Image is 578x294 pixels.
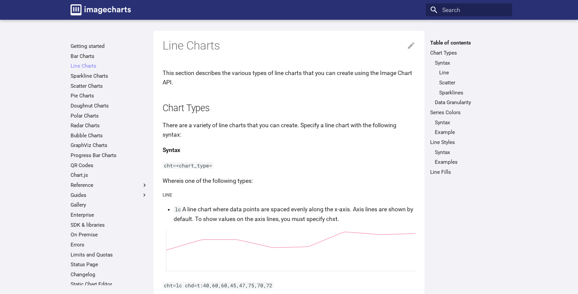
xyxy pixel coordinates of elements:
[71,83,148,89] a: Scatter Charts
[71,113,148,119] a: Polar Charts
[163,191,416,199] h5: Line
[430,109,507,116] a: Series Colors
[163,229,416,275] img: chart
[163,121,416,139] p: There are a variety of line charts that you can create. Specify a line chart with the following s...
[435,149,508,156] a: Syntax
[430,149,507,166] nav: Line Styles
[71,231,148,238] a: On Premise
[71,43,148,50] a: Getting started
[68,1,134,18] a: Image-Charts documentation
[430,169,507,175] a: Line Fills
[71,182,148,189] label: Reference
[71,73,148,79] a: Sparkline Charts
[163,38,416,54] h1: Line Charts
[163,282,274,289] code: cht=lc chd=t:40,60,60,45,47,75,70,72
[435,119,508,126] a: Syntax
[435,159,508,165] a: Examples
[71,152,148,159] a: Progress Bar Charts
[174,206,183,213] code: lc
[71,132,148,139] a: Bubble Charts
[71,172,148,178] a: Chart.js
[439,79,508,86] a: Scatter
[163,145,416,155] h4: Syntax
[430,60,507,106] nav: Chart Types
[71,122,148,129] a: Radar Charts
[435,60,508,66] a: Syntax
[439,89,508,96] a: Sparklines
[71,241,148,248] a: Errors
[71,271,148,278] a: Changelog
[71,162,148,169] a: QR Codes
[435,69,508,96] nav: Syntax
[71,4,131,15] img: logo
[71,251,148,258] a: Limits and Quotas
[163,68,416,87] p: This section describes the various types of line charts that you can create using the Image Chart...
[71,92,148,99] a: Pie Charts
[71,142,148,149] a: GraphViz Charts
[430,119,507,136] nav: Series Colors
[71,192,148,199] label: Guides
[71,222,148,228] a: SDK & libraries
[71,63,148,69] a: Line Charts
[439,69,508,76] a: Line
[71,202,148,208] a: Gallery
[71,102,148,109] a: Doughnut Charts
[426,3,512,17] input: Search
[71,261,148,268] a: Status Page
[179,177,253,184] chart_type: is one of the following types:
[426,40,512,175] nav: Table of contents
[163,176,416,186] p: Where
[163,162,214,169] code: cht=<chart_type>
[435,129,508,136] a: Example
[430,50,507,56] a: Chart Types
[430,139,507,146] a: Line Styles
[71,53,148,60] a: Bar Charts
[71,212,148,218] a: Enterprise
[174,205,416,223] li: A line chart where data points are spaced evenly along the x-axis. Axis lines are shown by defaul...
[435,99,508,106] a: Data Granularity
[163,102,416,115] h2: Chart Types
[426,40,512,46] label: Table of contents
[71,281,148,288] a: Static Chart Editor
